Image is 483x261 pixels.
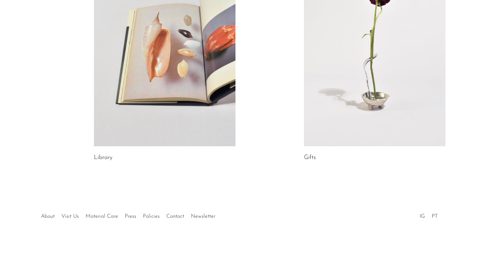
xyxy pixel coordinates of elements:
[166,214,184,219] a: Contact
[61,214,79,219] a: Visit Us
[420,214,425,219] a: IG
[125,214,136,219] a: Press
[143,214,160,219] a: Policies
[304,155,316,161] a: Gifts
[38,208,219,221] ul: Quick links
[94,155,112,161] a: Library
[432,214,438,219] a: PT
[86,214,118,219] a: Material Care
[416,208,441,221] ul: Social Medias
[41,214,55,219] a: About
